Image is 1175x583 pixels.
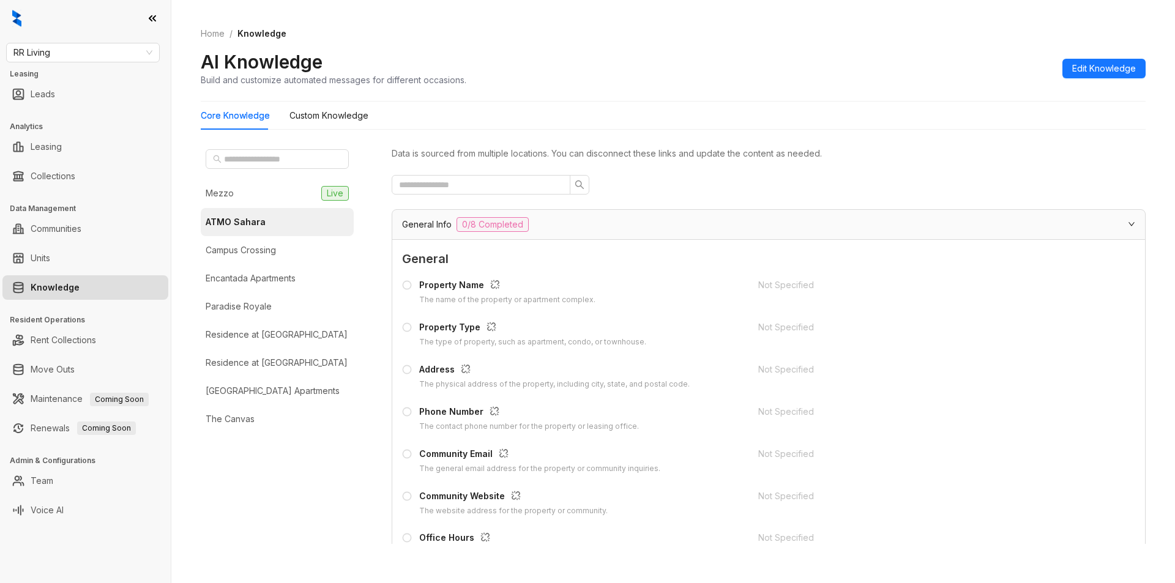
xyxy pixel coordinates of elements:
div: Phone Number [419,405,639,421]
span: RR Living [13,43,152,62]
h3: Data Management [10,203,171,214]
div: Not Specified [758,363,1100,376]
div: Not Specified [758,531,1100,544]
li: Collections [2,164,168,188]
div: Residence at [GEOGRAPHIC_DATA] [206,356,348,369]
div: Paradise Royale [206,300,272,313]
h3: Resident Operations [10,314,171,325]
div: Core Knowledge [201,109,270,122]
div: Community Email [419,447,660,463]
div: General Info0/8 Completed [392,210,1145,239]
a: Units [31,246,50,270]
h3: Admin & Configurations [10,455,171,466]
button: Edit Knowledge [1062,59,1146,78]
li: Renewals [2,416,168,440]
div: The type of property, such as apartment, condo, or townhouse. [419,336,646,348]
a: Knowledge [31,275,80,300]
div: Custom Knowledge [289,109,368,122]
a: Collections [31,164,75,188]
span: search [213,155,222,163]
div: Not Specified [758,405,1100,418]
div: The website address for the property or community. [419,505,608,517]
a: Move Outs [31,357,75,382]
li: / [229,27,233,40]
div: Not Specified [758,278,1100,292]
div: Mezzo [206,187,234,200]
div: The name of the property or apartment complex. [419,294,595,306]
li: Team [2,469,168,493]
div: Data is sourced from multiple locations. You can disconnect these links and update the content as... [392,147,1146,160]
div: Property Type [419,321,646,336]
a: Team [31,469,53,493]
h3: Analytics [10,121,171,132]
div: Property Name [419,278,595,294]
span: Live [321,186,349,201]
div: ATMO Sahara [206,215,266,229]
a: Communities [31,217,81,241]
div: Community Website [419,489,608,505]
div: The Canvas [206,412,255,426]
a: Leads [31,82,55,106]
a: Rent Collections [31,328,96,352]
li: Move Outs [2,357,168,382]
div: Encantada Apartments [206,272,296,285]
span: Coming Soon [77,421,136,435]
li: Leasing [2,135,168,159]
li: Maintenance [2,387,168,411]
div: The contact phone number for the property or leasing office. [419,421,639,433]
span: expanded [1128,220,1135,228]
div: The general email address for the property or community inquiries. [419,463,660,475]
span: General [402,250,1135,269]
li: Knowledge [2,275,168,300]
li: Units [2,246,168,270]
div: Not Specified [758,447,1100,461]
h3: Leasing [10,69,171,80]
div: The physical address of the property, including city, state, and postal code. [419,379,690,390]
div: Campus Crossing [206,243,276,257]
a: Leasing [31,135,62,159]
li: Communities [2,217,168,241]
li: Rent Collections [2,328,168,352]
a: Home [198,27,227,40]
a: Voice AI [31,498,64,522]
span: Edit Knowledge [1072,62,1136,75]
div: Not Specified [758,321,1100,334]
span: search [575,180,584,190]
span: Knowledge [237,28,286,39]
img: logo [12,10,21,27]
div: Not Specified [758,489,1100,503]
span: Coming Soon [90,393,149,406]
div: [GEOGRAPHIC_DATA] Apartments [206,384,340,398]
div: Office Hours [419,531,667,547]
span: 0/8 Completed [457,217,529,232]
li: Voice AI [2,498,168,522]
div: Address [419,363,690,379]
a: RenewalsComing Soon [31,416,136,440]
div: Build and customize automated messages for different occasions. [201,73,466,86]
span: General Info [402,218,452,231]
h2: AI Knowledge [201,50,323,73]
div: Residence at [GEOGRAPHIC_DATA] [206,328,348,341]
li: Leads [2,82,168,106]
